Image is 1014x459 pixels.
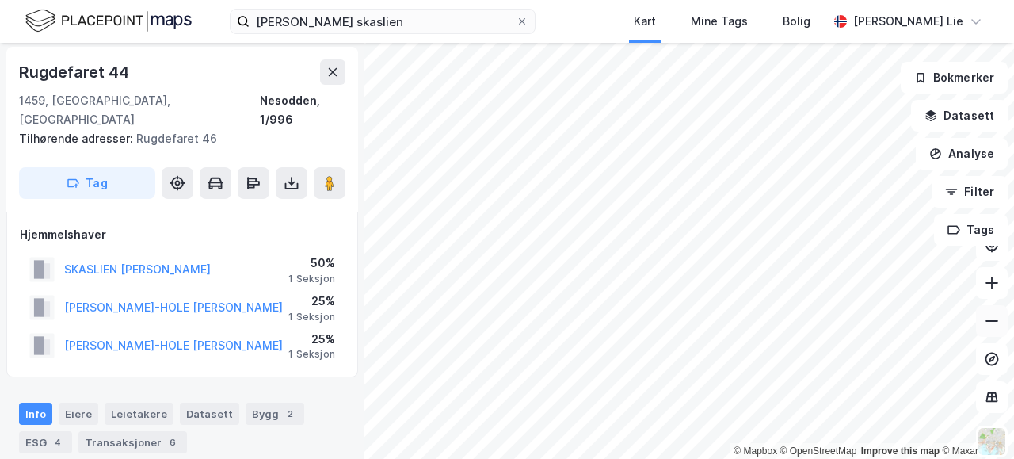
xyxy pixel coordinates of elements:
a: OpenStreetMap [780,446,857,457]
div: Rugdefaret 46 [19,129,333,148]
button: Filter [932,176,1008,208]
div: Info [19,403,52,425]
div: Hjemmelshaver [20,225,345,244]
div: 6 [165,434,181,450]
div: Eiere [59,403,98,425]
a: Improve this map [861,446,940,457]
div: ESG [19,431,72,453]
button: Bokmerker [901,62,1008,94]
div: 25% [288,330,335,349]
div: 25% [288,292,335,311]
div: Kontrollprogram for chat [935,383,1014,459]
div: Bygg [246,403,304,425]
div: Kart [634,12,656,31]
div: 1459, [GEOGRAPHIC_DATA], [GEOGRAPHIC_DATA] [19,91,260,129]
div: Rugdefaret 44 [19,59,132,85]
span: Tilhørende adresser: [19,132,136,145]
div: Mine Tags [691,12,748,31]
div: 1 Seksjon [288,311,335,323]
a: Mapbox [734,446,777,457]
div: 1 Seksjon [288,348,335,361]
div: 50% [288,254,335,273]
button: Analyse [916,138,1008,170]
button: Datasett [911,100,1008,132]
div: Bolig [783,12,810,31]
img: logo.f888ab2527a4732fd821a326f86c7f29.svg [25,7,192,35]
div: 4 [50,434,66,450]
button: Tag [19,167,155,199]
div: Nesodden, 1/996 [260,91,345,129]
div: Datasett [180,403,239,425]
button: Tags [934,214,1008,246]
div: Leietakere [105,403,173,425]
div: 2 [282,406,298,422]
div: 1 Seksjon [288,273,335,285]
input: Søk på adresse, matrikkel, gårdeiere, leietakere eller personer [250,10,516,33]
iframe: Chat Widget [935,383,1014,459]
div: Transaksjoner [78,431,187,453]
div: [PERSON_NAME] Lie [853,12,963,31]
